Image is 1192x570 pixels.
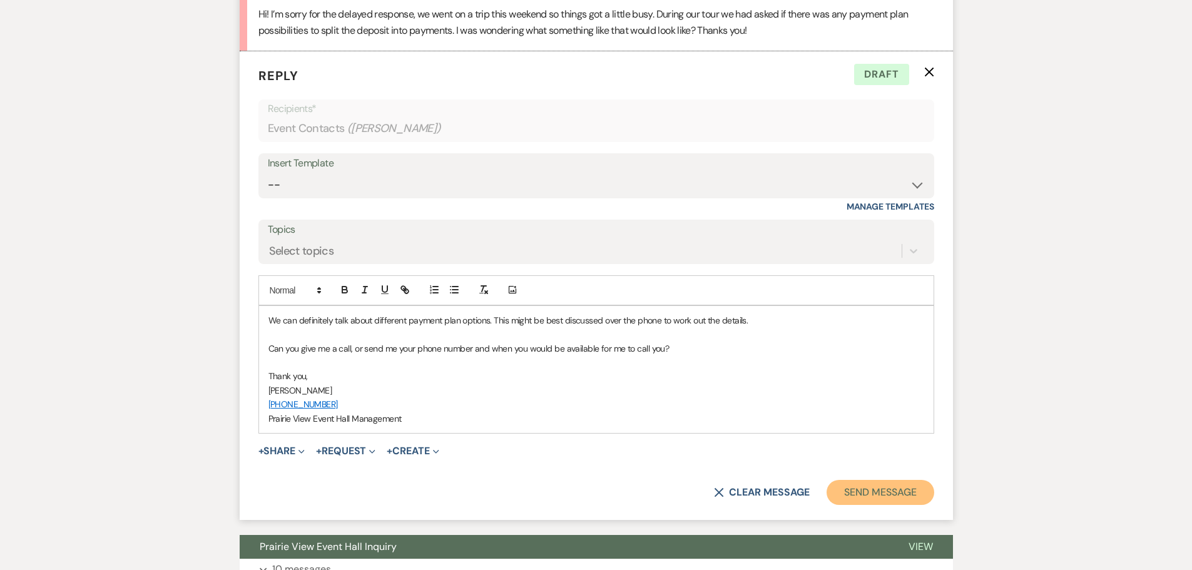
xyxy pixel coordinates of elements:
span: Reply [258,68,298,84]
span: + [387,446,392,456]
button: Prairie View Event Hall Inquiry [240,535,889,559]
span: ( [PERSON_NAME] ) [347,120,441,137]
a: [PHONE_NUMBER] [268,399,338,410]
button: Send Message [827,480,934,505]
p: Prairie View Event Hall Management [268,412,924,425]
span: + [258,446,264,456]
button: Share [258,446,305,456]
p: Hi! I’m sorry for the delayed response, we went on a trip this weekend so things got a little bus... [258,6,934,38]
label: Topics [268,221,925,239]
p: [PERSON_NAME] [268,384,924,397]
div: Insert Template [268,155,925,173]
p: Can you give me a call, or send me your phone number and when you would be available for me to ca... [268,342,924,355]
button: Create [387,446,439,456]
span: View [909,540,933,553]
p: Recipients* [268,101,925,117]
div: Event Contacts [268,116,925,141]
a: Manage Templates [847,201,934,212]
button: Clear message [714,487,809,497]
span: Draft [854,64,909,85]
p: Thank you, [268,369,924,383]
span: + [316,446,322,456]
p: We can definitely talk about different payment plan options. This might be best discussed over th... [268,313,924,327]
span: Prairie View Event Hall Inquiry [260,540,397,553]
button: Request [316,446,375,456]
div: Select topics [269,242,334,259]
button: View [889,535,953,559]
